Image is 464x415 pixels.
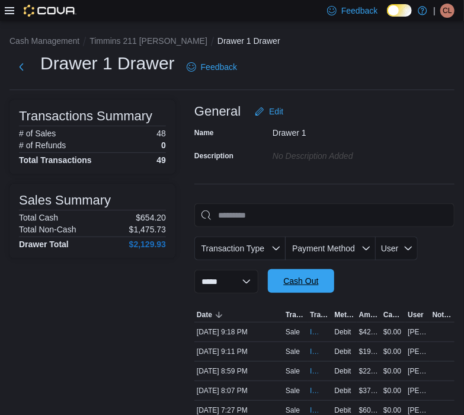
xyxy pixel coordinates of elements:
span: Date [197,310,212,320]
span: Debit [335,406,351,415]
span: Feedback [201,61,237,73]
span: IN8C60-5259742 [310,386,318,395]
input: Dark Mode [387,4,412,17]
nav: An example of EuiBreadcrumbs [9,35,455,49]
button: Amount [357,308,381,322]
span: Cash Out [283,275,318,287]
span: IN8C60-5259477 [310,406,318,415]
span: User [381,244,399,253]
span: Feedback [341,5,377,17]
p: $1,475.73 [129,225,166,234]
button: IN8C60-5259742 [310,384,329,398]
img: Cova [24,5,76,17]
button: IN8C60-5260041 [310,364,329,378]
span: $60.79 [359,406,379,415]
button: Edit [250,100,288,123]
p: Sale [286,327,300,337]
div: [DATE] 9:18 PM [194,325,283,339]
p: 48 [156,129,166,138]
h6: # of Sales [19,129,56,138]
button: Cash Back [381,308,405,322]
h4: Total Transactions [19,155,92,165]
p: Sale [286,406,300,415]
p: Sale [286,386,300,395]
p: $654.20 [136,213,166,222]
button: Date [194,308,283,322]
span: Amount [359,310,379,320]
span: IN8C60-5260041 [310,366,318,376]
span: Debit [335,366,351,376]
span: CL [443,4,452,18]
span: [PERSON_NAME] [408,327,427,337]
h4: $2,129.93 [129,240,166,249]
a: Feedback [182,55,242,79]
div: [DATE] 8:07 PM [194,384,283,398]
input: This is a search bar. As you type, the results lower in the page will automatically filter. [194,203,455,227]
button: IN8C60-5260100 [310,325,329,339]
div: [DATE] 8:59 PM [194,364,283,378]
button: Cash Out [268,269,334,293]
span: IN8C60-5260100 [310,327,318,337]
div: $0.00 [381,325,405,339]
span: Edit [269,106,283,117]
div: Drawer 1 [273,123,431,138]
span: IN8C60-5260083 [310,347,318,356]
label: Description [194,151,233,161]
span: $22.94 [359,366,379,376]
span: Debit [335,347,351,356]
span: Transaction Type [201,244,265,253]
span: Debit [335,386,351,395]
div: $0.00 [381,344,405,359]
span: User [408,310,424,320]
button: Method [332,308,357,322]
span: $37.46 [359,386,379,395]
button: Transaction # [308,308,332,322]
label: Name [194,128,214,138]
button: User [376,237,418,260]
span: [PERSON_NAME] [408,347,427,356]
h6: # of Refunds [19,141,66,150]
span: [PERSON_NAME] [408,386,427,395]
button: Next [9,55,33,79]
h4: Drawer Total [19,240,69,249]
div: No Description added [273,146,431,161]
p: | [433,4,436,18]
div: $0.00 [381,364,405,378]
p: Sale [286,347,300,356]
span: Transaction Type [286,310,305,320]
p: 0 [161,141,166,150]
h3: Transactions Summary [19,109,152,123]
button: Payment Method [286,237,376,260]
button: Transaction Type [283,308,308,322]
div: [DATE] 9:11 PM [194,344,283,359]
button: Timmins 211 [PERSON_NAME] [89,36,207,46]
button: User [405,308,430,322]
button: Cash Management [9,36,79,46]
p: Sale [286,366,300,376]
span: Notes [433,310,452,320]
button: Notes [430,308,455,322]
button: Drawer 1 Drawer [217,36,280,46]
span: Debit [335,327,351,337]
span: [PERSON_NAME] [408,406,427,415]
h3: Sales Summary [19,193,111,207]
h1: Drawer 1 Drawer [40,52,175,75]
div: Cody Laurin-Savage [440,4,455,18]
span: Transaction # [310,310,329,320]
div: $0.00 [381,384,405,398]
h4: 49 [156,155,166,165]
span: $19.54 [359,347,379,356]
button: IN8C60-5260083 [310,344,329,359]
button: Transaction Type [194,237,286,260]
h3: General [194,104,241,119]
span: Method [335,310,354,320]
span: Cash Back [383,310,403,320]
span: Payment Method [292,244,355,253]
span: $42.15 [359,327,379,337]
h6: Total Cash [19,213,58,222]
h6: Total Non-Cash [19,225,76,234]
span: [PERSON_NAME] [408,366,427,376]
